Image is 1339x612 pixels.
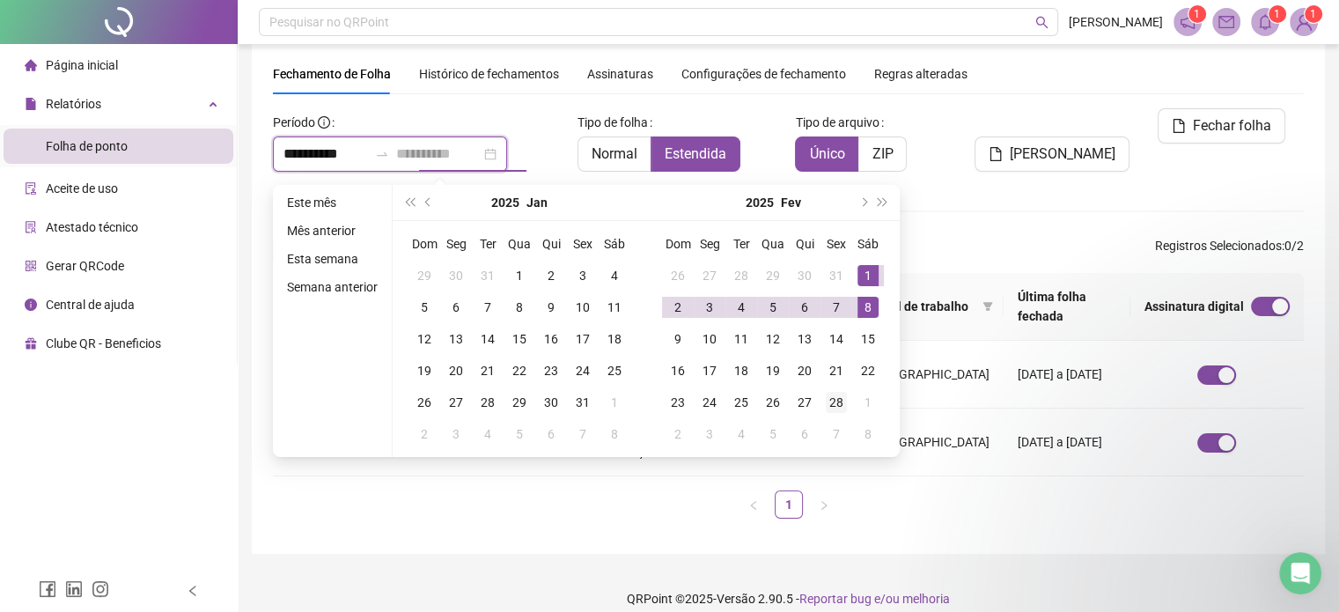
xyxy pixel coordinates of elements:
div: 26 [762,392,784,413]
th: Sáb [852,228,884,260]
div: 2 [667,424,688,445]
span: Único [809,145,844,162]
div: 5 [762,424,784,445]
span: Registros Selecionados [1155,239,1282,253]
td: 2025-01-26 [662,260,694,291]
span: instagram [92,580,109,598]
td: [GEOGRAPHIC_DATA] [857,341,1004,409]
td: 2025-02-25 [725,387,757,418]
span: Histórico de fechamentos [419,67,559,81]
div: 15 [857,328,879,350]
div: 28 [731,265,752,286]
div: 20 [445,360,467,381]
span: Regras alteradas [874,68,967,80]
td: 2025-01-09 [535,291,567,323]
td: 2025-01-27 [694,260,725,291]
div: 5 [414,297,435,318]
span: file [1172,119,1186,133]
td: 2025-02-10 [694,323,725,355]
div: 6 [794,297,815,318]
span: gift [25,337,37,350]
div: 21 [477,360,498,381]
td: 2025-01-25 [599,355,630,387]
td: [DATE] a [DATE] [1004,409,1130,476]
span: 1 [1310,8,1316,20]
span: filter [979,293,997,320]
td: 2025-01-23 [535,355,567,387]
div: 6 [445,297,467,318]
td: 2025-01-31 [820,260,852,291]
div: 1 [604,392,625,413]
span: search [1035,16,1048,29]
td: 2025-01-20 [440,355,472,387]
div: 18 [731,360,752,381]
div: 26 [414,392,435,413]
span: ZIP [872,145,893,162]
td: 2025-01-02 [535,260,567,291]
div: 24 [572,360,593,381]
div: 29 [414,265,435,286]
span: to [375,147,389,161]
td: 2025-02-12 [757,323,789,355]
td: 2025-02-04 [472,418,504,450]
td: 2025-01-28 [472,387,504,418]
img: 13439 [1291,9,1317,35]
td: 2025-02-28 [820,387,852,418]
th: Sáb [599,228,630,260]
th: Qua [757,228,789,260]
th: Dom [408,228,440,260]
th: Sex [820,228,852,260]
div: 21 [826,360,847,381]
td: 2025-01-28 [725,260,757,291]
span: 1 [1274,8,1280,20]
td: 2025-01-26 [408,387,440,418]
td: 2025-03-05 [757,418,789,450]
div: 10 [572,297,593,318]
td: 2025-02-05 [504,418,535,450]
div: 4 [731,424,752,445]
div: 2 [667,297,688,318]
td: 2025-01-01 [504,260,535,291]
th: Qua [504,228,535,260]
button: super-next-year [873,185,893,220]
div: 13 [445,328,467,350]
li: Mês anterior [280,220,385,241]
li: Este mês [280,192,385,213]
span: info-circle [318,116,330,129]
div: 25 [604,360,625,381]
td: 2025-02-26 [757,387,789,418]
div: 7 [826,424,847,445]
span: linkedin [65,580,83,598]
td: 2025-01-10 [567,291,599,323]
span: Página inicial [46,58,118,72]
sup: Atualize o seu contato no menu Meus Dados [1305,5,1322,23]
button: Fechar folha [1158,108,1285,144]
button: prev-year [419,185,438,220]
span: facebook [39,580,56,598]
span: Gerar QRCode [46,259,124,273]
span: Clube QR - Beneficios [46,336,161,350]
td: 2025-02-14 [820,323,852,355]
div: 4 [477,424,498,445]
button: month panel [781,185,801,220]
div: 4 [604,265,625,286]
div: 25 [731,392,752,413]
button: right [810,490,838,519]
td: 2025-01-18 [599,323,630,355]
div: 3 [699,424,720,445]
td: 2025-03-04 [725,418,757,450]
div: 14 [477,328,498,350]
td: 2025-02-23 [662,387,694,418]
div: 9 [541,297,562,318]
span: Fechamento de Folha [273,67,391,81]
div: 2 [541,265,562,286]
div: 23 [541,360,562,381]
td: 2025-01-12 [408,323,440,355]
td: 2025-01-13 [440,323,472,355]
div: 18 [604,328,625,350]
td: 2025-02-06 [789,291,820,323]
span: [PERSON_NAME] [1069,12,1163,32]
div: 30 [794,265,815,286]
span: Relatórios [46,97,101,111]
span: home [25,59,37,71]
